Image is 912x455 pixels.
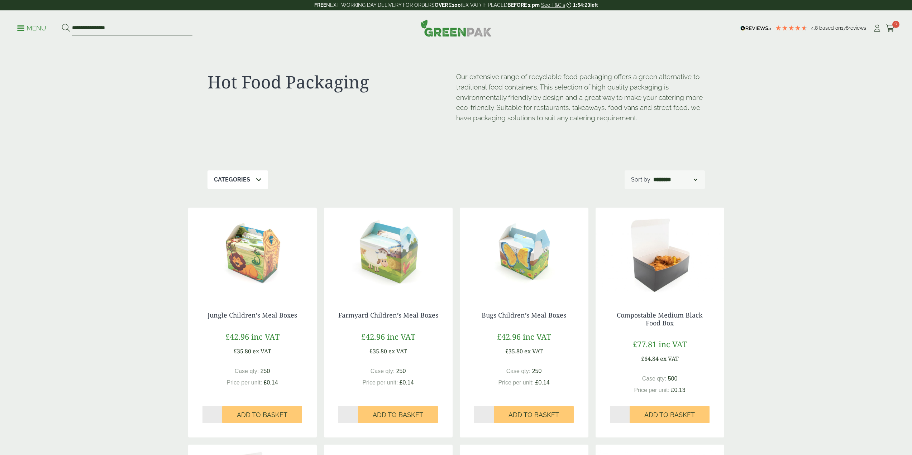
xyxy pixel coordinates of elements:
span: 4.8 [811,25,819,31]
span: £0.14 [400,379,414,386]
p: Sort by [631,175,650,184]
span: ex VAT [253,347,271,355]
button: Add to Basket [222,406,302,423]
span: 250 [261,368,270,374]
span: £0.13 [671,387,686,393]
span: £35.80 [234,347,251,355]
span: Case qty: [642,376,667,382]
span: ex VAT [660,355,679,363]
button: Add to Basket [494,406,574,423]
i: Cart [886,25,895,32]
p: Our extensive range of recyclable food packaging offers a green alternative to traditional food c... [456,72,705,123]
a: Jungle Children’s Meal Boxes [207,311,297,319]
span: inc VAT [387,331,415,342]
span: Case qty: [371,368,395,374]
span: £42.96 [361,331,385,342]
img: Farmyard Childrens Meal Box [324,208,453,297]
a: See T&C's [541,2,565,8]
span: £77.81 [633,339,656,349]
p: Categories [214,175,250,184]
img: GreenPak Supplies [421,19,492,37]
a: 0 [886,23,895,34]
strong: OVER £100 [435,2,461,8]
span: inc VAT [523,331,551,342]
select: Shop order [652,175,698,184]
span: Price per unit: [226,379,262,386]
span: 250 [532,368,542,374]
span: £42.96 [497,331,521,342]
span: left [590,2,598,8]
span: inc VAT [251,331,280,342]
span: Price per unit: [362,379,398,386]
span: ex VAT [388,347,407,355]
a: Compostable Medium Black Food Box [617,311,703,327]
span: £64.84 [641,355,659,363]
span: 0 [892,21,899,28]
img: REVIEWS.io [740,26,772,31]
span: Case qty: [235,368,259,374]
a: Menu [17,24,46,31]
span: 178 [841,25,849,31]
span: inc VAT [659,339,687,349]
h1: Hot Food Packaging [207,72,456,92]
span: 1:54:23 [573,2,590,8]
a: Bugs Children’s Meal Boxes [482,311,566,319]
span: £35.80 [505,347,523,355]
span: 250 [396,368,406,374]
button: Add to Basket [630,406,710,423]
span: ex VAT [524,347,543,355]
span: £35.80 [369,347,387,355]
span: Add to Basket [644,411,695,419]
span: Based on [819,25,841,31]
strong: BEFORE 2 pm [507,2,540,8]
span: Case qty: [506,368,531,374]
span: £0.14 [535,379,550,386]
span: £42.96 [225,331,249,342]
button: Add to Basket [358,406,438,423]
i: My Account [873,25,882,32]
p: Menu [17,24,46,33]
span: Price per unit: [634,387,669,393]
img: Bug Childrens Meal Box [460,208,588,297]
span: reviews [849,25,866,31]
span: Price per unit: [498,379,534,386]
span: Add to Basket [373,411,423,419]
strong: FREE [314,2,326,8]
span: Add to Basket [237,411,287,419]
img: Jungle Childrens Meal Box v2 [188,208,317,297]
span: £0.14 [264,379,278,386]
div: 4.78 Stars [775,25,807,31]
img: black food box [596,208,724,297]
a: Farmyard Children’s Meal Boxes [338,311,438,319]
span: 500 [668,376,678,382]
span: Add to Basket [508,411,559,419]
